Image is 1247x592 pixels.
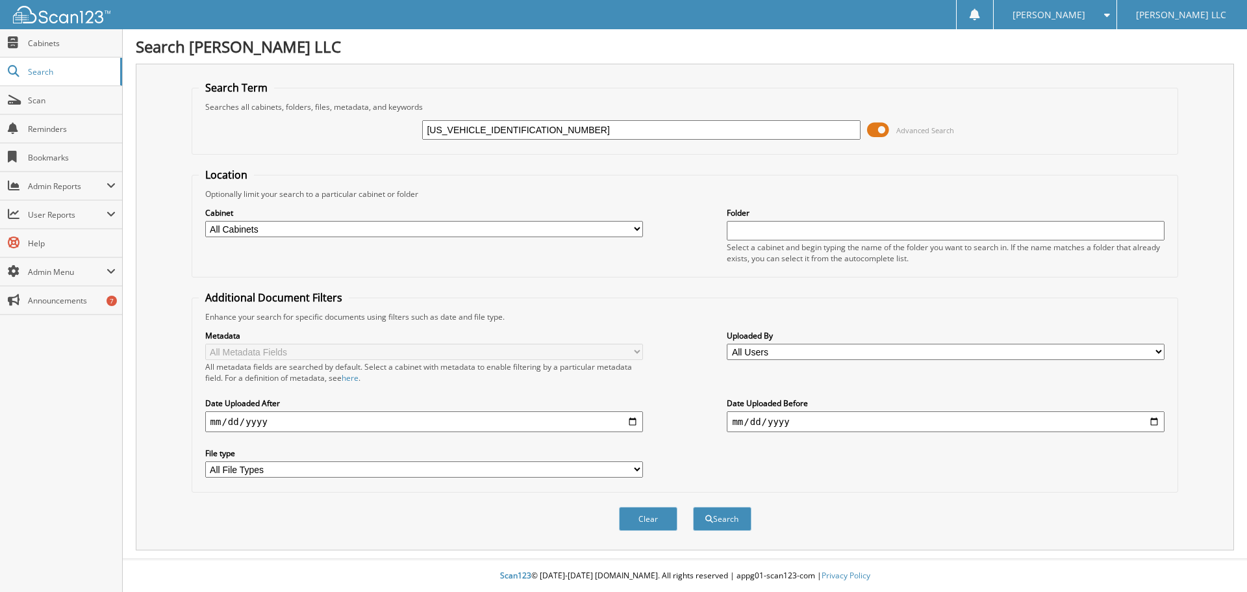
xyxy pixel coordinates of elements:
button: Clear [619,507,677,531]
label: Metadata [205,330,643,341]
label: Date Uploaded After [205,398,643,409]
span: Cabinets [28,38,116,49]
span: Advanced Search [896,125,954,135]
div: Searches all cabinets, folders, files, metadata, and keywords [199,101,1172,112]
div: All metadata fields are searched by default. Select a cabinet with metadata to enable filtering b... [205,361,643,383]
legend: Location [199,168,254,182]
a: Privacy Policy [822,570,870,581]
span: User Reports [28,209,107,220]
iframe: Chat Widget [1182,530,1247,592]
span: [PERSON_NAME] LLC [1136,11,1226,19]
div: © [DATE]-[DATE] [DOMAIN_NAME]. All rights reserved | appg01-scan123-com | [123,560,1247,592]
h1: Search [PERSON_NAME] LLC [136,36,1234,57]
label: File type [205,448,643,459]
legend: Search Term [199,81,274,95]
label: Date Uploaded Before [727,398,1165,409]
span: Help [28,238,116,249]
div: Optionally limit your search to a particular cabinet or folder [199,188,1172,199]
label: Folder [727,207,1165,218]
span: Scan [28,95,116,106]
span: Search [28,66,114,77]
img: scan123-logo-white.svg [13,6,110,23]
label: Cabinet [205,207,643,218]
div: Enhance your search for specific documents using filters such as date and file type. [199,311,1172,322]
button: Search [693,507,751,531]
input: end [727,411,1165,432]
span: Reminders [28,123,116,135]
span: [PERSON_NAME] [1013,11,1085,19]
span: Announcements [28,295,116,306]
span: Bookmarks [28,152,116,163]
legend: Additional Document Filters [199,290,349,305]
span: Admin Reports [28,181,107,192]
input: start [205,411,643,432]
span: Admin Menu [28,266,107,277]
a: here [342,372,359,383]
label: Uploaded By [727,330,1165,341]
div: 7 [107,296,117,306]
span: Scan123 [500,570,531,581]
div: Select a cabinet and begin typing the name of the folder you want to search in. If the name match... [727,242,1165,264]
